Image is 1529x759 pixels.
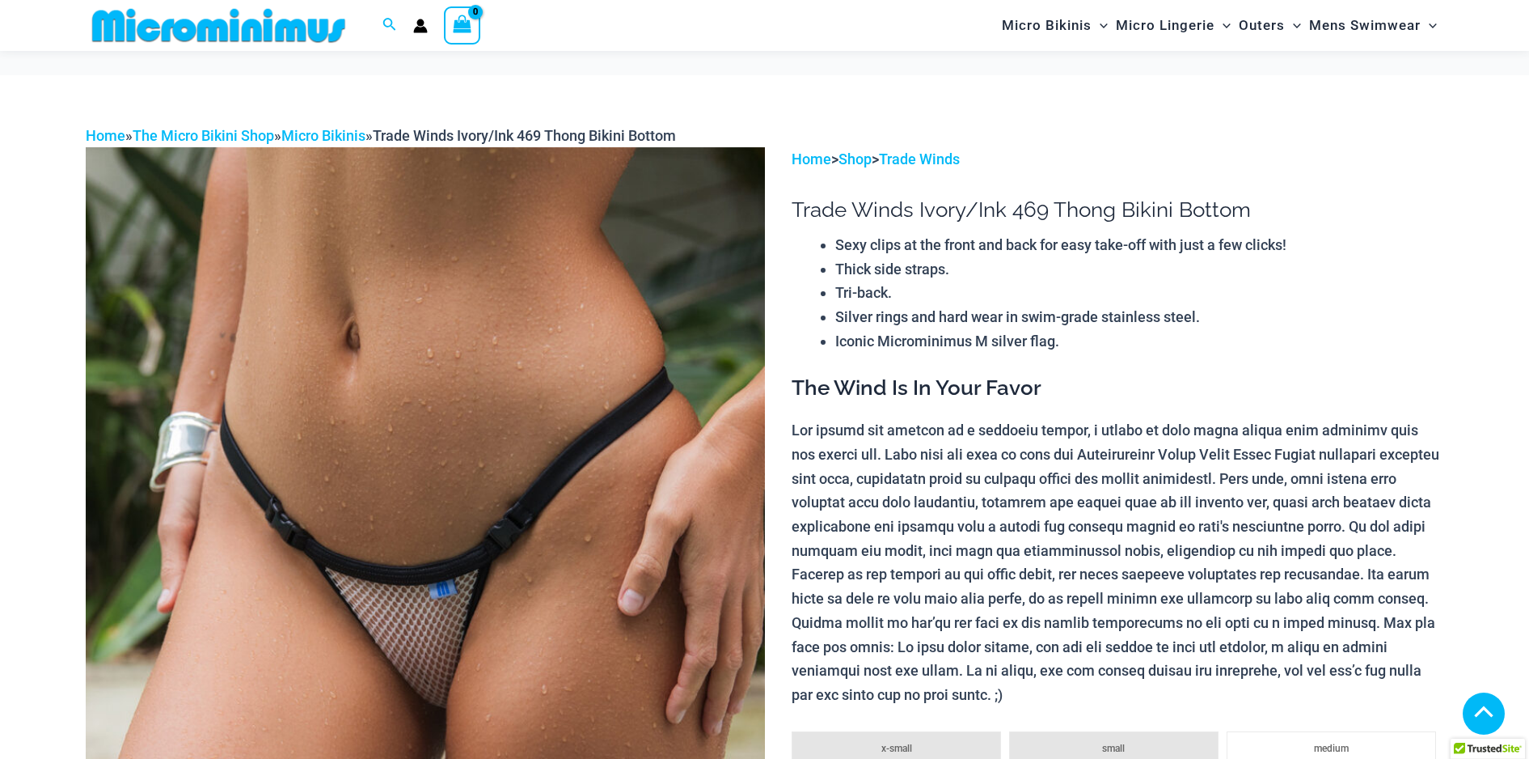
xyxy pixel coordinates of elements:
[281,127,365,144] a: Micro Bikinis
[792,147,1443,172] p: > >
[133,127,274,144] a: The Micro Bikini Shop
[792,151,831,167] a: Home
[835,257,1443,282] li: Thick side straps.
[1309,5,1421,46] span: Mens Swimwear
[792,375,1443,402] h3: The Wind Is In Your Favor
[1305,5,1441,46] a: Mens SwimwearMenu ToggleMenu Toggle
[835,305,1443,329] li: Silver rings and hard wear in swim-grade stainless steel.
[838,151,872,167] a: Shop
[1102,743,1125,754] span: small
[86,7,352,44] img: MM SHOP LOGO FLAT
[382,15,397,36] a: Search icon link
[881,743,912,754] span: x-small
[998,5,1112,46] a: Micro BikinisMenu ToggleMenu Toggle
[835,329,1443,354] li: Iconic Microminimus M silver flag.
[1116,5,1214,46] span: Micro Lingerie
[86,127,676,144] span: » » »
[792,197,1443,223] h1: Trade Winds Ivory/Ink 469 Thong Bikini Bottom
[1214,5,1231,46] span: Menu Toggle
[879,151,960,167] a: Trade Winds
[1092,5,1108,46] span: Menu Toggle
[1002,5,1092,46] span: Micro Bikinis
[444,6,481,44] a: View Shopping Cart, empty
[1285,5,1301,46] span: Menu Toggle
[1314,743,1349,754] span: medium
[1235,5,1305,46] a: OutersMenu ToggleMenu Toggle
[86,127,125,144] a: Home
[373,127,676,144] span: Trade Winds Ivory/Ink 469 Thong Bikini Bottom
[835,281,1443,305] li: Tri-back.
[792,418,1443,706] p: Lor ipsumd sit ametcon ad e seddoeiu tempor, i utlabo et dolo magna aliqua enim adminimv quis nos...
[413,19,428,33] a: Account icon link
[1239,5,1285,46] span: Outers
[995,2,1444,49] nav: Site Navigation
[835,233,1443,257] li: Sexy clips at the front and back for easy take-off with just a few clicks!
[1421,5,1437,46] span: Menu Toggle
[1112,5,1235,46] a: Micro LingerieMenu ToggleMenu Toggle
